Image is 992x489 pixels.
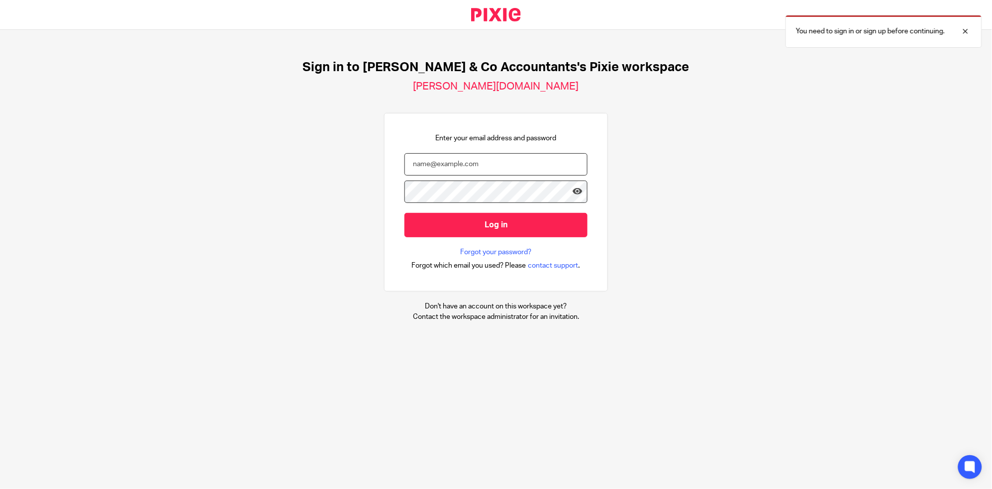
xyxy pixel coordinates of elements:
p: You need to sign in or sign up before continuing. [796,26,945,36]
span: Forgot which email you used? Please [412,261,526,271]
input: name@example.com [404,153,588,176]
p: Enter your email address and password [436,133,557,143]
p: Don't have an account on this workspace yet? [413,301,579,311]
h2: [PERSON_NAME][DOMAIN_NAME] [413,80,579,93]
input: Log in [404,213,588,237]
a: Forgot your password? [461,247,532,257]
div: . [412,260,581,271]
span: contact support [528,261,579,271]
h1: Sign in to [PERSON_NAME] & Co Accountants's Pixie workspace [303,60,690,75]
p: Contact the workspace administrator for an invitation. [413,312,579,322]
